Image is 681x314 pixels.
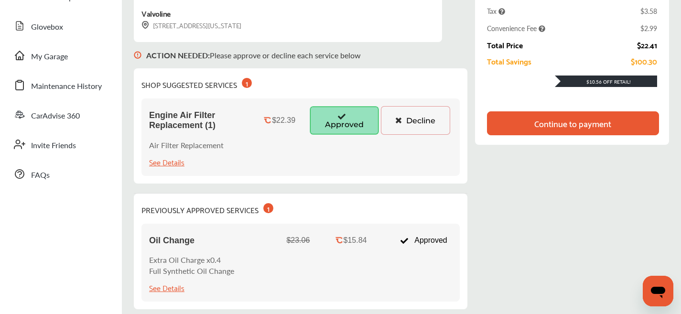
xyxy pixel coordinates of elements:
[643,276,673,306] iframe: Button to launch messaging window
[9,13,112,38] a: Glovebox
[149,155,184,168] div: See Details
[9,43,112,68] a: My Garage
[286,236,310,245] div: $23.06
[381,106,450,135] button: Decline
[141,20,241,31] div: [STREET_ADDRESS][US_STATE]
[487,41,523,49] div: Total Price
[146,50,361,61] p: Please approve or decline each service below
[149,236,195,246] span: Oil Change
[9,102,112,127] a: CarAdvise 360
[9,132,112,157] a: Invite Friends
[555,78,657,85] div: $10.56 Off Retail!
[487,57,531,65] div: Total Savings
[141,7,171,20] div: Valvoline
[9,73,112,97] a: Maintenance History
[242,78,252,88] div: 1
[141,76,252,91] div: SHOP SUGGESTED SERVICES
[149,281,184,294] div: See Details
[310,106,379,135] button: Approved
[149,110,250,130] span: Engine Air Filter Replacement (1)
[141,201,273,216] div: PREVIOUSLY APPROVED SERVICES
[640,23,657,33] div: $2.99
[146,50,210,61] b: ACTION NEEDED :
[534,119,611,128] div: Continue to payment
[31,110,80,122] span: CarAdvise 360
[31,21,63,33] span: Glovebox
[344,236,367,245] div: $15.84
[487,6,505,16] span: Tax
[149,265,234,276] p: Full Synthetic Oil Change
[141,21,149,29] img: svg+xml;base64,PHN2ZyB3aWR0aD0iMTYiIGhlaWdodD0iMTciIHZpZXdCb3g9IjAgMCAxNiAxNyIgZmlsbD0ibm9uZSIgeG...
[637,41,657,49] div: $22.41
[149,140,224,151] p: Air Filter Replacement
[31,169,50,182] span: FAQs
[487,23,545,33] span: Convenience Fee
[631,57,657,65] div: $100.30
[31,80,102,93] span: Maintenance History
[263,203,273,213] div: 1
[31,51,68,63] span: My Garage
[640,6,657,16] div: $3.58
[134,42,141,68] img: svg+xml;base64,PHN2ZyB3aWR0aD0iMTYiIGhlaWdodD0iMTciIHZpZXdCb3g9IjAgMCAxNiAxNyIgZmlsbD0ibm9uZSIgeG...
[31,140,76,152] span: Invite Friends
[149,254,234,265] p: Extra Oil Charge x0.4
[9,162,112,186] a: FAQs
[395,231,452,249] div: Approved
[272,116,295,125] div: $22.39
